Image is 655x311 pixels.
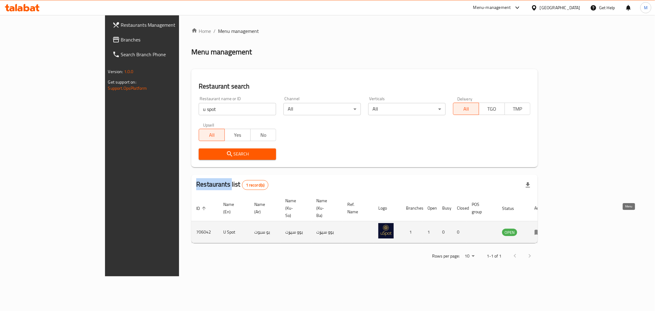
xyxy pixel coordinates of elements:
button: Search [199,148,276,160]
div: All [368,103,446,115]
span: No [253,131,274,140]
button: All [199,129,225,141]
h2: Menu management [191,47,252,57]
table: enhanced table [191,195,551,243]
span: OPEN [502,229,517,236]
span: Search [204,150,271,158]
button: No [250,129,276,141]
span: 1 record(s) [242,182,268,188]
p: 1-1 of 1 [487,252,501,260]
span: Version: [108,68,123,76]
td: 0 [452,221,467,243]
td: 1 [401,221,423,243]
img: U Spot [378,223,394,238]
span: Status [502,205,522,212]
label: Upsell [203,123,214,127]
td: U Spot [218,221,249,243]
th: Action [529,195,551,221]
th: Closed [452,195,467,221]
span: Name (Ku-Ba) [316,197,335,219]
th: Open [423,195,437,221]
a: Restaurants Management [107,18,214,32]
button: Yes [224,129,251,141]
button: TMP [505,103,531,115]
h2: Restaurant search [199,82,530,91]
input: Search for restaurant name or ID.. [199,103,276,115]
div: [GEOGRAPHIC_DATA] [540,4,580,11]
span: TMP [507,104,528,113]
span: Name (Ar) [254,201,273,215]
span: M [644,4,648,11]
span: Yes [227,131,248,140]
td: یوو سپۆت [311,221,342,243]
span: Branches [121,36,209,43]
span: Name (En) [223,201,242,215]
a: Search Branch Phone [107,47,214,62]
button: TGO [479,103,505,115]
span: Search Branch Phone [121,51,209,58]
div: Total records count [242,180,269,190]
td: يو سبوت [249,221,280,243]
th: Branches [401,195,423,221]
li: / [213,27,216,35]
th: Logo [373,195,401,221]
span: TGO [482,104,502,113]
div: Menu-management [473,4,511,11]
th: Busy [437,195,452,221]
td: یوو سپۆت [280,221,311,243]
span: POS group [472,201,490,215]
span: Menu management [218,27,259,35]
div: Export file [520,178,535,192]
span: All [456,104,477,113]
p: Rows per page: [432,252,460,260]
nav: breadcrumb [191,27,538,35]
span: ID [196,205,208,212]
a: Support.OpsPlatform [108,84,147,92]
span: Name (Ku-So) [285,197,304,219]
td: 1 [423,221,437,243]
span: All [201,131,222,140]
span: 1.0.0 [124,68,134,76]
span: Restaurants Management [121,21,209,29]
label: Delivery [457,96,473,101]
button: All [453,103,479,115]
div: All [283,103,361,115]
div: Rows per page: [462,252,477,261]
td: 0 [437,221,452,243]
h2: Restaurants list [196,180,268,190]
a: Branches [107,32,214,47]
span: Get support on: [108,78,136,86]
span: Ref. Name [347,201,366,215]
